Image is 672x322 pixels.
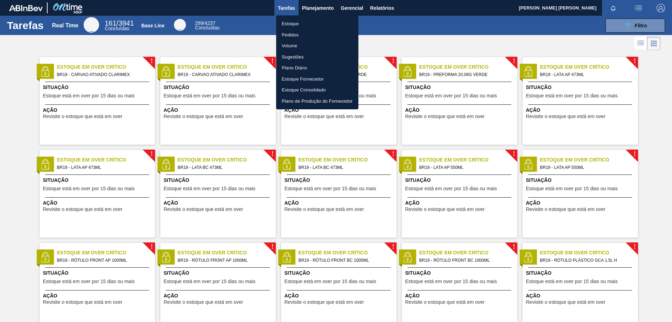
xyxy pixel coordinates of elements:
a: Estoque Consolidado [276,84,358,96]
a: Pedidos [276,29,358,41]
a: Estoque [276,18,358,29]
a: Plano de Produção do Fornecedor [276,96,358,107]
a: Volume [276,40,358,52]
a: Estoque Fornecedor [276,74,358,85]
a: Plano Diário [276,62,358,74]
a: Sugestões [276,52,358,63]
